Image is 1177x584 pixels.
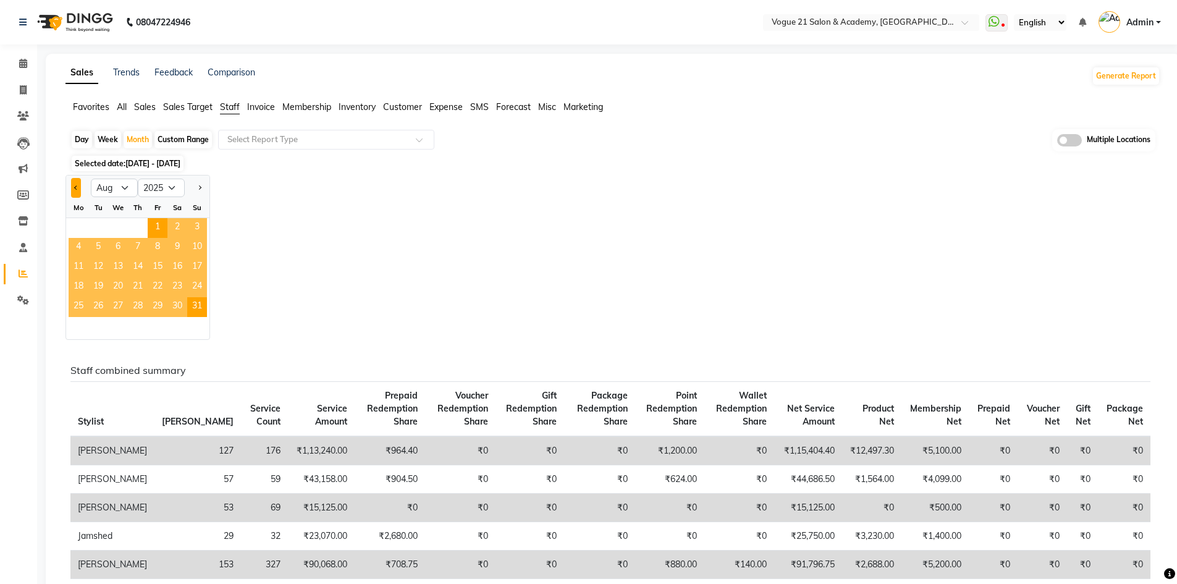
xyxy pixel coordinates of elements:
span: Invoice [247,101,275,112]
div: Sunday, August 17, 2025 [187,258,207,277]
span: Staff [220,101,240,112]
td: ₹0 [842,494,901,522]
span: 19 [88,277,108,297]
td: ₹43,158.00 [288,465,355,494]
div: Sunday, August 3, 2025 [187,218,207,238]
span: Prepaid Redemption Share [367,390,418,427]
td: ₹0 [1098,551,1150,579]
td: ₹0 [1067,551,1098,579]
span: Gift Redemption Share [506,390,557,427]
div: Tuesday, August 12, 2025 [88,258,108,277]
td: ₹0 [635,494,704,522]
div: Mo [69,198,88,218]
div: Sunday, August 10, 2025 [187,238,207,258]
div: Saturday, August 16, 2025 [167,258,187,277]
span: Gift Net [1076,403,1091,427]
td: ₹0 [1018,494,1066,522]
td: 327 [241,551,288,579]
div: Saturday, August 2, 2025 [167,218,187,238]
td: ₹1,400.00 [901,522,969,551]
td: ₹0 [564,436,635,465]
td: 127 [154,436,241,465]
td: ₹5,200.00 [901,551,969,579]
td: ₹15,125.00 [288,494,355,522]
span: SMS [470,101,489,112]
td: 57 [154,465,241,494]
span: [PERSON_NAME] [162,416,234,427]
td: ₹0 [1018,522,1066,551]
td: ₹0 [969,465,1018,494]
span: Net Service Amount [787,403,835,427]
span: 6 [108,238,128,258]
td: 176 [241,436,288,465]
span: 28 [128,297,148,317]
span: Product Net [863,403,894,427]
span: 27 [108,297,128,317]
div: Sunday, August 24, 2025 [187,277,207,297]
button: Generate Report [1093,67,1159,85]
span: 17 [187,258,207,277]
div: Thursday, August 28, 2025 [128,297,148,317]
img: logo [32,5,116,40]
span: Voucher Redemption Share [437,390,488,427]
td: ₹12,497.30 [842,436,901,465]
td: ₹0 [1067,494,1098,522]
div: Monday, August 25, 2025 [69,297,88,317]
span: 2 [167,218,187,238]
div: Monday, August 18, 2025 [69,277,88,297]
td: ₹1,15,404.40 [774,436,842,465]
td: ₹2,680.00 [355,522,425,551]
td: ₹44,686.50 [774,465,842,494]
div: Tu [88,198,108,218]
td: 59 [241,465,288,494]
span: Selected date: [72,156,184,171]
td: ₹0 [704,522,774,551]
span: 26 [88,297,108,317]
span: 31 [187,297,207,317]
td: [PERSON_NAME] [70,436,154,465]
td: ₹0 [635,522,704,551]
td: ₹25,750.00 [774,522,842,551]
td: ₹0 [1098,436,1150,465]
span: Wallet Redemption Share [716,390,767,427]
td: ₹0 [496,522,565,551]
td: ₹964.40 [355,436,425,465]
td: ₹2,688.00 [842,551,901,579]
span: 3 [187,218,207,238]
span: 18 [69,277,88,297]
div: Friday, August 8, 2025 [148,238,167,258]
span: Prepaid Net [977,403,1010,427]
td: ₹0 [1098,522,1150,551]
td: 32 [241,522,288,551]
span: 22 [148,277,167,297]
td: Jamshed [70,522,154,551]
td: ₹0 [969,551,1018,579]
div: Thursday, August 21, 2025 [128,277,148,297]
b: 08047224946 [136,5,190,40]
span: Package Redemption Share [577,390,628,427]
td: ₹0 [1098,494,1150,522]
div: Thursday, August 14, 2025 [128,258,148,277]
td: [PERSON_NAME] [70,465,154,494]
td: ₹0 [969,522,1018,551]
span: 21 [128,277,148,297]
span: Service Amount [315,403,347,427]
a: Trends [113,67,140,78]
span: 30 [167,297,187,317]
span: Expense [429,101,463,112]
span: Multiple Locations [1087,134,1150,146]
div: Friday, August 22, 2025 [148,277,167,297]
select: Select year [138,179,185,197]
span: Misc [538,101,556,112]
td: ₹0 [496,551,565,579]
div: Fr [148,198,167,218]
span: Membership [282,101,331,112]
td: ₹5,100.00 [901,436,969,465]
div: Monday, August 11, 2025 [69,258,88,277]
td: ₹140.00 [704,551,774,579]
span: 23 [167,277,187,297]
td: [PERSON_NAME] [70,551,154,579]
td: ₹0 [564,522,635,551]
div: Saturday, August 23, 2025 [167,277,187,297]
span: 11 [69,258,88,277]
